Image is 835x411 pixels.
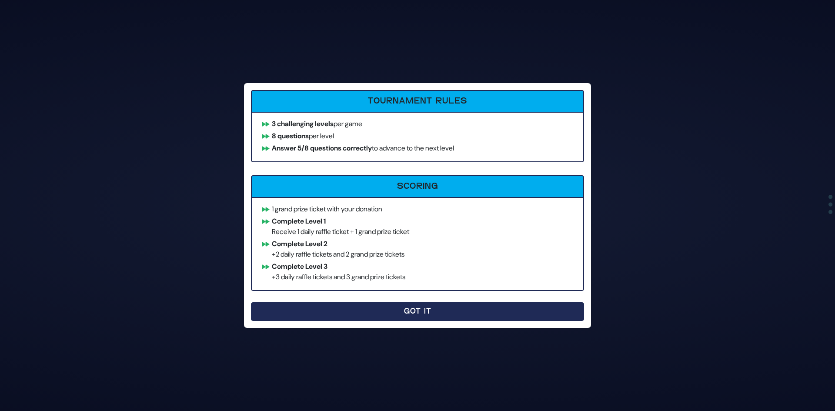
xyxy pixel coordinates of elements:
[258,131,577,141] li: per level
[251,302,584,321] button: Got It
[272,239,327,248] b: Complete Level 2
[258,216,577,237] li: Receive 1 daily raffle ticket + 1 grand prize ticket
[272,131,309,140] b: 8 questions
[272,119,334,128] b: 3 challenging levels
[272,144,372,153] b: Answer 5/8 questions correctly
[272,217,326,226] b: Complete Level 1
[258,239,577,260] li: +2 daily raffle tickets and 2 grand prize tickets
[257,96,578,107] h6: Tournament Rules
[257,181,578,192] h6: Scoring
[272,262,327,271] b: Complete Level 3
[258,204,577,214] li: 1 grand prize ticket with your donation
[258,143,577,154] li: to advance to the next level
[258,119,577,129] li: per game
[258,261,577,282] li: +3 daily raffle tickets and 3 grand prize tickets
